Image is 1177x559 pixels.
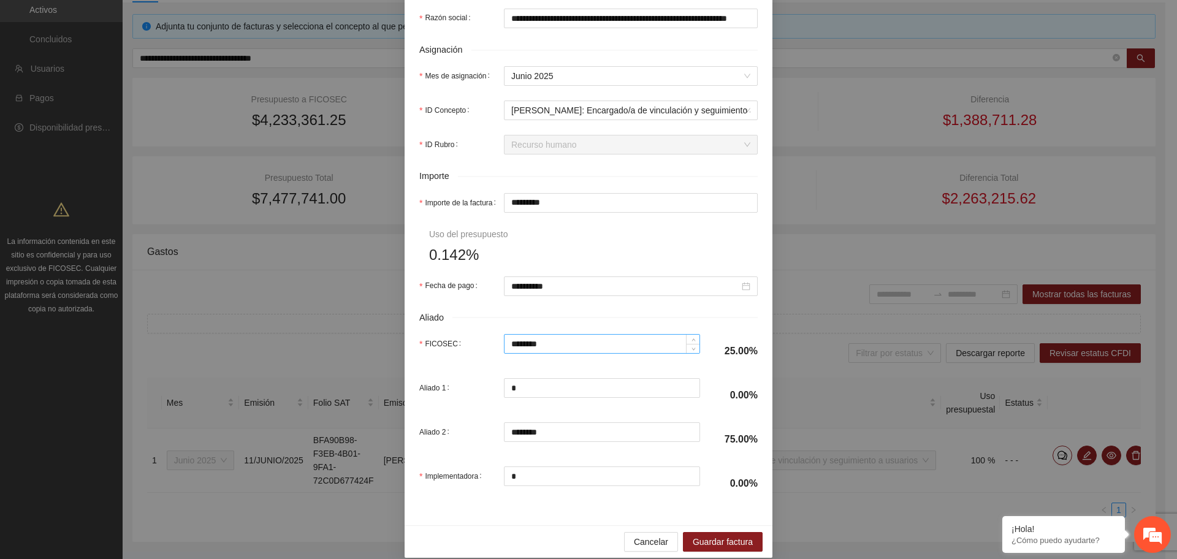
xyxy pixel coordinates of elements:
span: Recurso humano [511,135,750,154]
input: Implementadora: [505,467,700,485]
span: up [690,337,697,344]
label: FICOSEC: [419,334,466,354]
span: Aliado [419,311,452,325]
h4: 0.00% [715,389,758,402]
p: ¿Cómo puedo ayudarte? [1011,536,1116,545]
label: Aliado 2: [419,422,454,442]
label: Importe de la factura: [419,193,501,213]
span: down [690,345,697,352]
label: Aliado 1: [419,378,454,398]
div: Uso del presupuesto [429,227,508,241]
span: Asignación [419,43,471,57]
label: Razón social: [419,9,476,28]
button: Cancelar [624,532,678,552]
span: Increase Value [686,335,699,344]
input: Aliado 1: [505,379,700,397]
textarea: Escriba su mensaje y pulse “Intro” [6,335,234,378]
input: FICOSEC: [505,335,700,353]
span: Cancelar [634,535,668,549]
span: [PERSON_NAME]: Encargado/a de vinculación y seguimiento a usuarios [511,105,790,115]
h4: 25.00% [715,344,758,358]
span: Decrease Value [686,344,699,353]
button: Guardar factura [683,532,763,552]
label: ID Concepto: [419,101,474,120]
span: Guardar factura [693,535,753,549]
div: ¡Hola! [1011,524,1116,534]
span: Estamos en línea. [71,164,169,287]
div: Minimizar ventana de chat en vivo [201,6,230,36]
label: Fecha de pago: [419,276,482,296]
span: Importe [419,169,458,183]
span: 0.142% [429,243,479,267]
label: Implementadora: [419,466,487,486]
input: Razón social: [504,9,758,28]
h4: 0.00% [715,477,758,490]
label: ID Rubro: [419,135,463,154]
input: Fecha de pago: [511,279,739,293]
div: Chatee con nosotros ahora [64,63,206,78]
label: Mes de asignación: [419,66,495,86]
input: Importe de la factura: [505,194,757,212]
input: Aliado 2: [505,423,700,441]
h4: 75.00% [715,433,758,446]
span: Junio 2025 [511,67,750,85]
